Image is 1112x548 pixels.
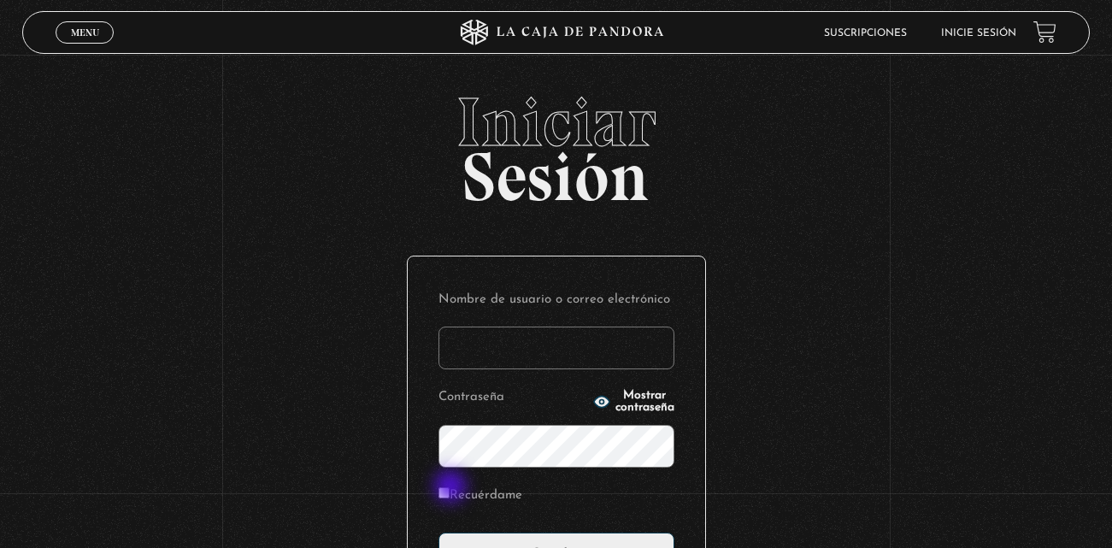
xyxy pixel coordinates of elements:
span: Iniciar [22,88,1090,156]
span: Cerrar [65,42,105,54]
span: Mostrar contraseña [615,390,674,414]
span: Menu [71,27,99,38]
a: Inicie sesión [941,28,1016,38]
button: Mostrar contraseña [593,390,674,414]
label: Contraseña [438,385,588,411]
h2: Sesión [22,88,1090,197]
input: Recuérdame [438,487,450,498]
label: Nombre de usuario o correo electrónico [438,287,674,314]
label: Recuérdame [438,483,522,510]
a: Suscripciones [824,28,907,38]
a: View your shopping cart [1033,21,1056,44]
